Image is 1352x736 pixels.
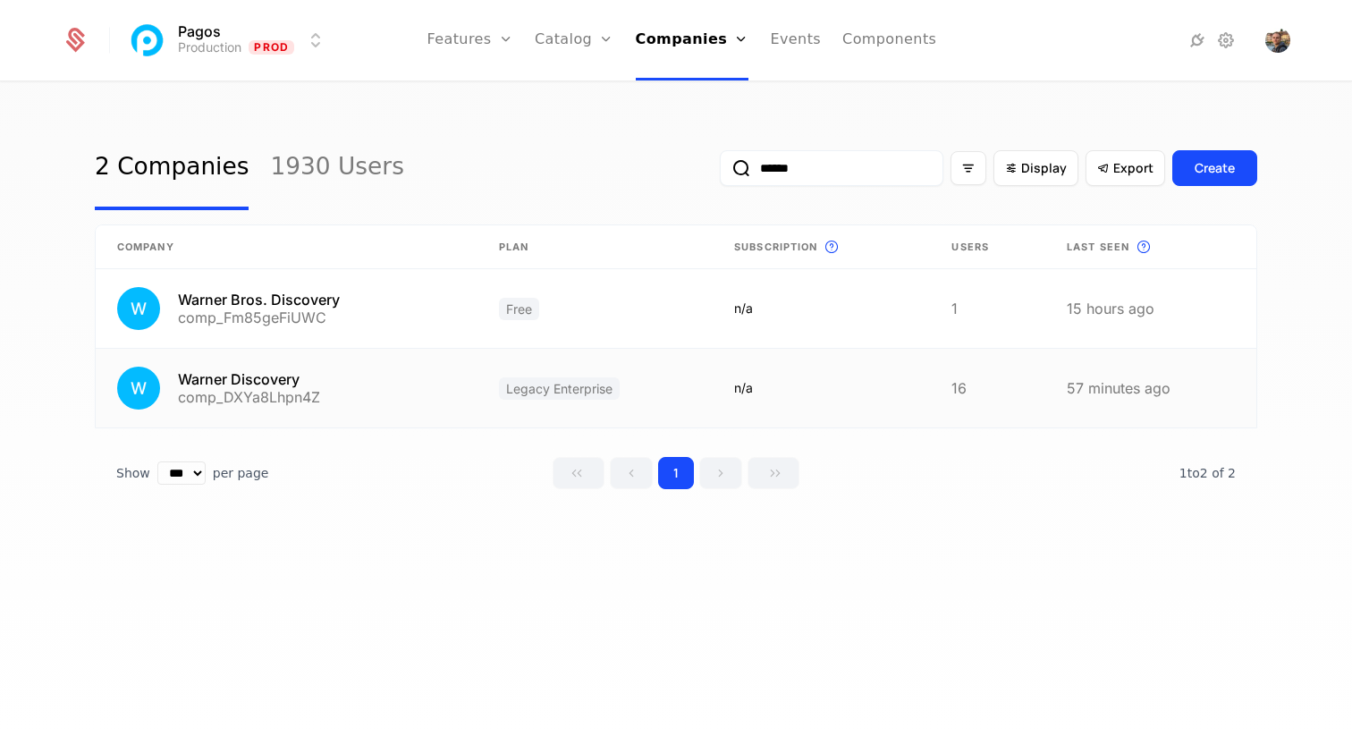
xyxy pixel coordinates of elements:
button: Display [993,150,1078,186]
div: Create [1195,159,1235,177]
button: Go to first page [553,457,604,489]
span: Subscription [734,240,817,255]
button: Go to last page [748,457,799,489]
span: per page [213,464,269,482]
span: 2 [1179,466,1236,480]
span: Show [116,464,150,482]
span: Last seen [1067,240,1129,255]
button: Go to page 1 [658,457,694,489]
button: Select environment [131,21,326,60]
a: 1930 Users [270,126,403,210]
a: Integrations [1187,30,1208,51]
span: Export [1113,159,1153,177]
button: Go to previous page [610,457,653,489]
button: Go to next page [699,457,742,489]
span: Display [1021,159,1067,177]
a: 2 Companies [95,126,249,210]
span: Prod [249,40,294,55]
th: Users [930,225,1045,269]
img: Pagos [126,19,169,62]
div: Page navigation [553,457,799,489]
img: Dmitry Yarashevich [1265,28,1290,53]
button: Export [1086,150,1165,186]
th: Plan [477,225,713,269]
span: Pagos [178,24,221,38]
button: Create [1172,150,1257,186]
span: 1 to 2 of [1179,466,1228,480]
button: Filter options [951,151,986,185]
button: Open user button [1265,28,1290,53]
th: Company [96,225,477,269]
div: Production [178,38,241,56]
a: Settings [1215,30,1237,51]
div: Table pagination [95,457,1257,489]
select: Select page size [157,461,206,485]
